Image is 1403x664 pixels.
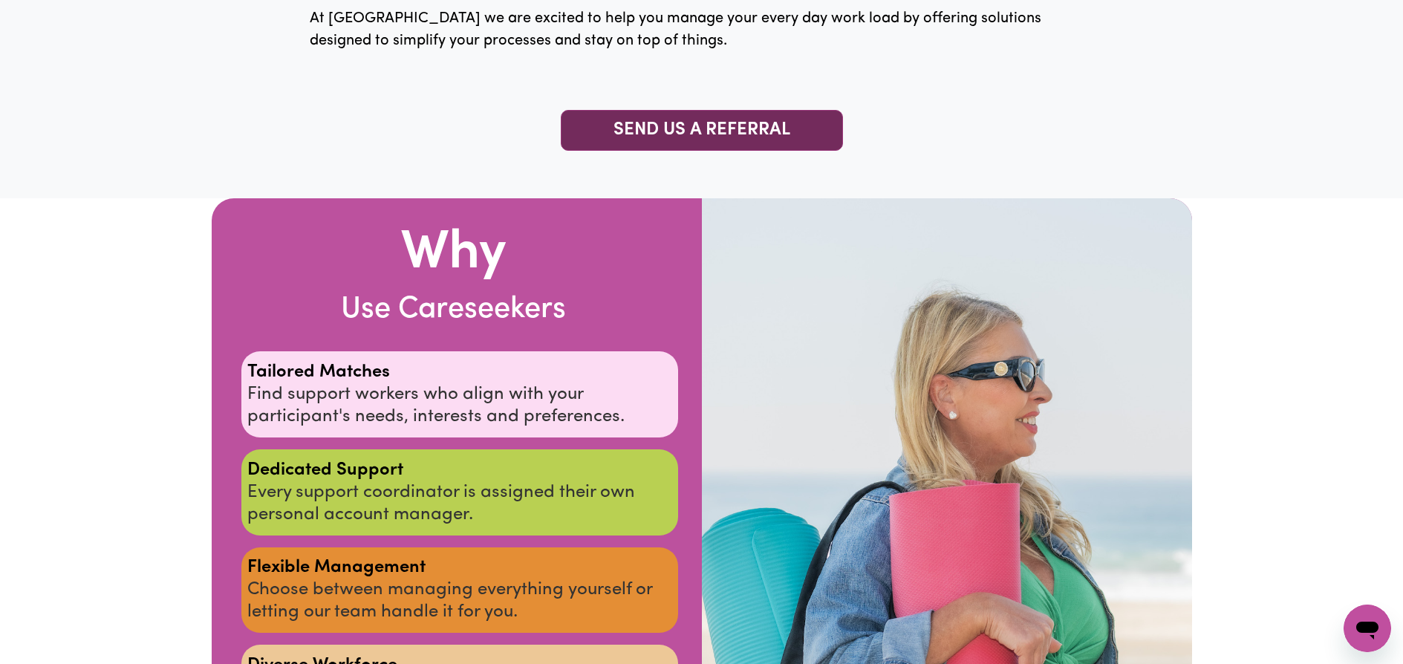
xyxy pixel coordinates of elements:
span: Choose between managing everything yourself or letting our team handle it for you. [247,559,652,621]
span: Every support coordinator is assigned their own personal account manager. [247,461,635,524]
h3: Use Careseekers [230,292,678,328]
h2: Why [230,222,678,286]
span: Find support workers who align with your participant's needs, interests and preferences. [247,363,625,426]
strong: Flexible Management [247,559,426,576]
iframe: Button to launch messaging window [1344,605,1391,652]
strong: Tailored Matches [247,363,390,381]
a: SEND US A REFERRAL [561,110,843,151]
strong: Dedicated Support [247,461,403,479]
